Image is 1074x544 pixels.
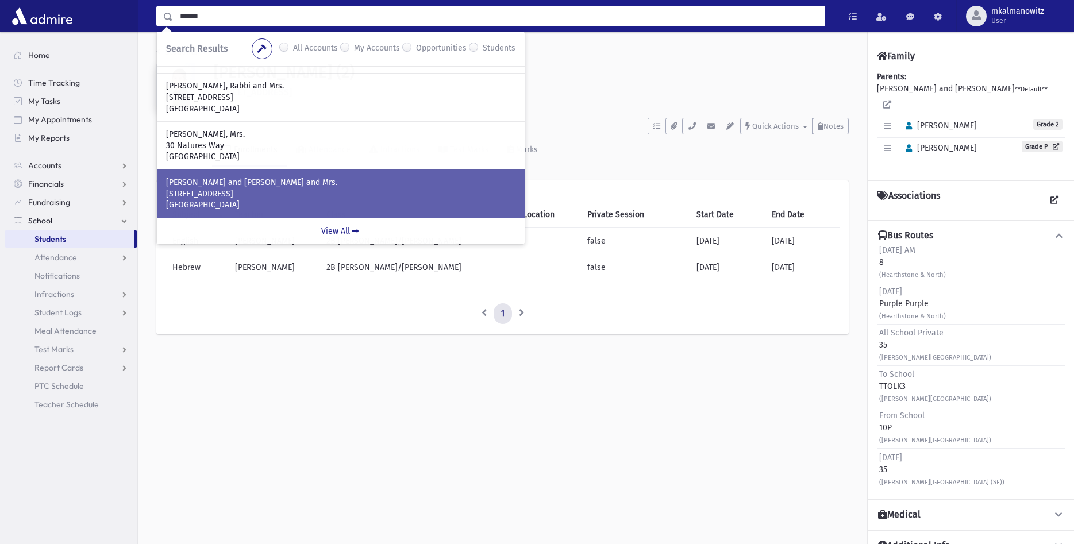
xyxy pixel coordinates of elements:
a: Accounts [5,156,137,175]
span: Student Logs [34,307,82,318]
p: [GEOGRAPHIC_DATA] [166,199,515,211]
a: My Tasks [5,92,137,110]
h4: Bus Routes [878,230,933,242]
h4: Associations [877,190,940,211]
span: Financials [28,179,64,189]
a: Teacher Schedule [5,395,137,414]
p: [PERSON_NAME] and [PERSON_NAME] and Mrs. [166,177,515,188]
div: Purple Purple [879,285,946,322]
h4: Family [877,51,915,61]
label: My Accounts [354,42,400,56]
a: Home [5,46,137,64]
span: Accounts [28,160,61,171]
span: Fundraising [28,197,70,207]
a: Report Cards [5,358,137,377]
span: Attendance [34,252,77,263]
a: Students [5,230,134,248]
a: Fundraising [5,193,137,211]
span: User [991,16,1044,25]
td: false [580,228,689,254]
button: Bus Routes [877,230,1065,242]
span: Grade 2 [1033,119,1063,130]
span: Report Cards [34,362,83,373]
label: Students [483,42,515,56]
span: Test Marks [34,344,74,354]
td: 2B [PERSON_NAME]/[PERSON_NAME] [319,254,516,281]
th: Start Date [690,202,765,228]
td: [PERSON_NAME] [228,254,320,281]
div: 8 [879,244,946,280]
a: My Appointments [5,110,137,129]
td: [DATE] [765,228,840,254]
span: Teacher Schedule [34,399,99,410]
p: 30 Natures Way [166,140,515,152]
a: Test Marks [5,340,137,358]
span: [DATE] AM [879,245,915,255]
span: Notes [823,122,844,130]
b: Parents: [877,72,906,82]
span: Notifications [34,271,80,281]
small: (Hearthstone & North) [879,312,946,320]
p: [GEOGRAPHIC_DATA] [166,151,515,163]
a: Time Tracking [5,74,137,92]
span: [DATE] [879,453,902,462]
small: (Hearthstone & North) [879,271,946,279]
a: View all Associations [1044,190,1065,211]
div: 35 [879,327,991,363]
p: [PERSON_NAME], Rabbi and Mrs. [166,80,515,92]
span: Time Tracking [28,78,80,88]
span: PTC Schedule [34,381,84,391]
span: To School [879,369,914,379]
span: Meal Attendance [34,326,97,336]
p: [GEOGRAPHIC_DATA] [166,103,515,115]
a: My Reports [5,129,137,147]
a: Infractions [5,285,137,303]
div: [PERSON_NAME] and [PERSON_NAME] [877,71,1065,171]
img: AdmirePro [9,5,75,28]
button: Notes [813,118,849,134]
a: 1 [494,303,512,324]
span: All School Private [879,328,944,338]
span: Infractions [34,289,74,299]
div: TTOLK3 [879,368,991,404]
span: [PERSON_NAME] [900,143,977,153]
small: ([PERSON_NAME][GEOGRAPHIC_DATA]) [879,354,991,361]
td: [DATE] [690,254,765,281]
label: Opportunities [416,42,467,56]
button: Medical [877,509,1065,521]
a: Attendance [5,248,137,267]
div: Marks [514,145,538,155]
td: [DATE] [690,228,765,254]
a: PTC Schedule [5,377,137,395]
span: My Reports [28,133,70,143]
span: [PERSON_NAME] [900,121,977,130]
a: School [5,211,137,230]
h6: [STREET_ADDRESS] [214,87,849,98]
a: Grade P [1022,141,1063,152]
p: [PERSON_NAME], Mrs. [166,129,515,140]
a: Students [156,47,198,57]
span: mkalmanowitz [991,7,1044,16]
div: 35 [879,452,1004,488]
span: [DATE] [879,287,902,296]
small: ([PERSON_NAME][GEOGRAPHIC_DATA]) [879,437,991,444]
span: From School [879,411,925,420]
a: Activity [156,134,212,167]
span: Search Results [166,43,228,54]
h4: Medical [878,509,921,521]
small: ([PERSON_NAME][GEOGRAPHIC_DATA] (SE)) [879,479,1004,486]
th: Location [516,202,580,228]
td: false [580,254,689,281]
button: Quick Actions [740,118,813,134]
label: All Accounts [293,42,338,56]
a: Financials [5,175,137,193]
div: 10P [879,410,991,446]
nav: breadcrumb [156,46,198,63]
span: Home [28,50,50,60]
a: View All [157,218,525,244]
span: Quick Actions [752,122,799,130]
small: ([PERSON_NAME][GEOGRAPHIC_DATA]) [879,395,991,403]
p: [STREET_ADDRESS] [166,92,515,103]
a: Student Logs [5,303,137,322]
th: End Date [765,202,840,228]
